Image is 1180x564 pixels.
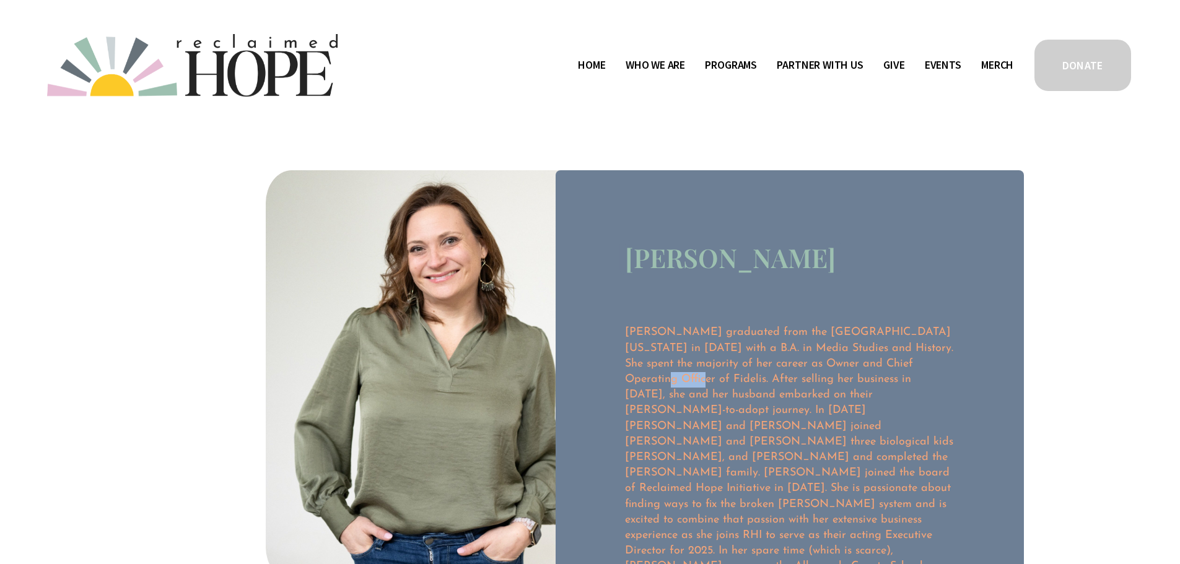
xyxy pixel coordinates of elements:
h3: [PERSON_NAME] [625,240,836,275]
a: folder dropdown [705,56,757,76]
a: folder dropdown [777,56,863,76]
a: Give [883,56,904,76]
span: Who We Are [626,56,685,74]
a: Home [578,56,605,76]
a: DONATE [1033,38,1133,93]
span: Programs [705,56,757,74]
a: Merch [981,56,1013,76]
span: Partner With Us [777,56,863,74]
a: folder dropdown [626,56,685,76]
img: Reclaimed Hope Initiative [47,34,338,97]
a: Events [925,56,961,76]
